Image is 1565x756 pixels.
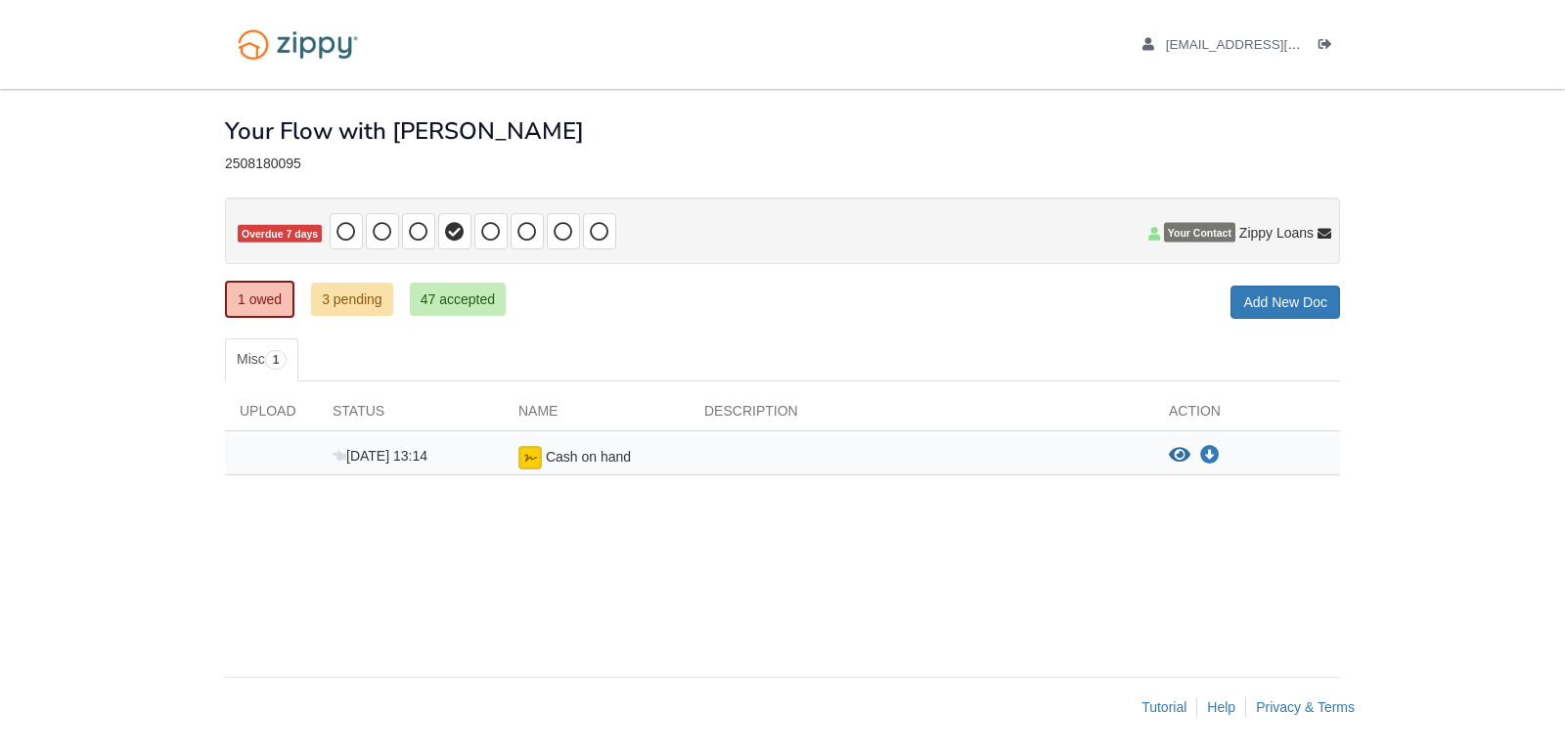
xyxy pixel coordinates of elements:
[1142,37,1390,57] a: edit profile
[225,401,318,430] div: Upload
[311,283,393,316] a: 3 pending
[238,225,322,244] span: Overdue 7 days
[1166,37,1390,52] span: adominguez6804@gmail.com
[225,156,1340,172] div: 2508180095
[1200,448,1220,464] a: Download Cash on hand
[333,448,427,464] span: [DATE] 13:14
[1319,37,1340,57] a: Log out
[1239,223,1314,243] span: Zippy Loans
[518,446,542,469] img: esign
[504,401,690,430] div: Name
[546,449,631,465] span: Cash on hand
[225,281,294,318] a: 1 owed
[1169,446,1190,466] button: View Cash on hand
[318,401,504,430] div: Status
[225,20,371,69] img: Logo
[1164,223,1235,243] span: Your Contact
[1256,699,1355,715] a: Privacy & Terms
[1154,401,1340,430] div: Action
[225,118,584,144] h1: Your Flow with [PERSON_NAME]
[1230,286,1340,319] a: Add New Doc
[1207,699,1235,715] a: Help
[265,350,288,370] span: 1
[1141,699,1186,715] a: Tutorial
[690,401,1154,430] div: Description
[410,283,506,316] a: 47 accepted
[225,338,298,381] a: Misc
